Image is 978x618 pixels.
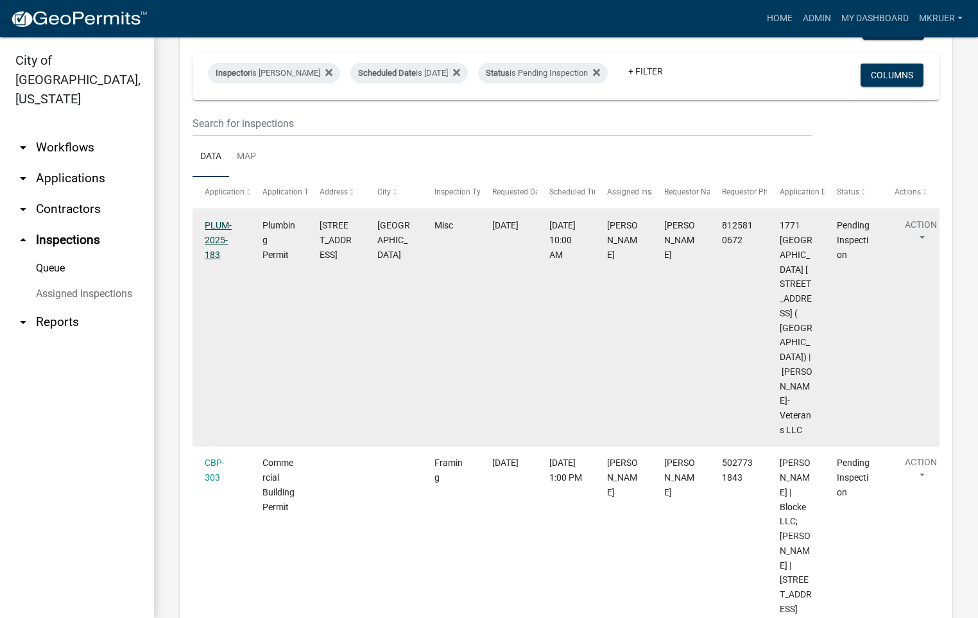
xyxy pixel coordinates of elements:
[607,187,673,196] span: Assigned Inspector
[320,187,348,196] span: Address
[664,458,695,497] span: Mike Kruer
[837,187,859,196] span: Status
[208,63,340,83] div: is [PERSON_NAME]
[434,458,463,483] span: Framing
[549,187,605,196] span: Scheduled Time
[205,458,225,483] a: CBP-303
[549,456,582,485] div: [DATE] 1:00 PM
[15,140,31,155] i: arrow_drop_down
[837,220,870,260] span: Pending Inspection
[478,63,608,83] div: is Pending Inspection
[492,187,546,196] span: Requested Date
[762,6,798,31] a: Home
[492,220,519,230] span: 09/16/2025
[193,177,250,208] datatable-header-cell: Application
[486,68,510,78] span: Status
[262,187,321,196] span: Application Type
[664,187,722,196] span: Requestor Name
[722,220,753,245] span: 8125810672
[862,17,924,40] button: Export
[780,187,861,196] span: Application Description
[365,177,423,208] datatable-header-cell: City
[377,187,391,196] span: City
[722,187,781,196] span: Requestor Phone
[595,177,653,208] datatable-header-cell: Assigned Inspector
[837,458,870,497] span: Pending Inspection
[537,177,595,208] datatable-header-cell: Scheduled Time
[434,187,489,196] span: Inspection Type
[895,187,921,196] span: Actions
[914,6,968,31] a: mkruer
[15,202,31,217] i: arrow_drop_down
[193,137,229,178] a: Data
[895,456,947,488] button: Action
[798,6,836,31] a: Admin
[480,177,538,208] datatable-header-cell: Requested Date
[205,187,244,196] span: Application
[193,110,812,137] input: Search for inspections
[229,137,264,178] a: Map
[836,6,914,31] a: My Dashboard
[350,63,468,83] div: is [DATE]
[607,220,638,260] span: Mike Kruer
[780,458,812,614] span: Jesse Garcia | Blocke LLC; Paul Clements | 300 International Drive, Jeffersonville, IN 47130
[422,177,480,208] datatable-header-cell: Inspection Type
[250,177,308,208] datatable-header-cell: Application Type
[262,220,295,260] span: Plumbing Permit
[549,218,582,262] div: [DATE] 10:00 AM
[15,171,31,186] i: arrow_drop_down
[780,220,812,435] span: 1771 Veterans Parkway 1771 Veterans Parkway ( Valvoline) | Sprigler-Veterans LLC
[15,232,31,248] i: arrow_drop_up
[767,177,825,208] datatable-header-cell: Application Description
[652,177,710,208] datatable-header-cell: Requestor Name
[216,68,250,78] span: Inspector
[492,458,519,468] span: 09/18/2025
[320,220,352,260] span: 1771 Veterans Parkway
[882,177,939,208] datatable-header-cell: Actions
[895,218,947,250] button: Action
[710,177,768,208] datatable-header-cell: Requestor Phone
[722,458,753,483] span: 5027731843
[205,220,232,260] a: PLUM-2025-183
[358,68,416,78] span: Scheduled Date
[664,220,695,260] span: Jeremy Ramsey
[377,220,410,260] span: JEFFERSONVILLE
[307,177,365,208] datatable-header-cell: Address
[262,458,295,511] span: Commercial Building Permit
[434,220,453,230] span: Misc
[607,458,638,497] span: Mike Kruer
[825,177,882,208] datatable-header-cell: Status
[15,314,31,330] i: arrow_drop_down
[861,64,923,87] button: Columns
[618,60,673,83] a: + Filter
